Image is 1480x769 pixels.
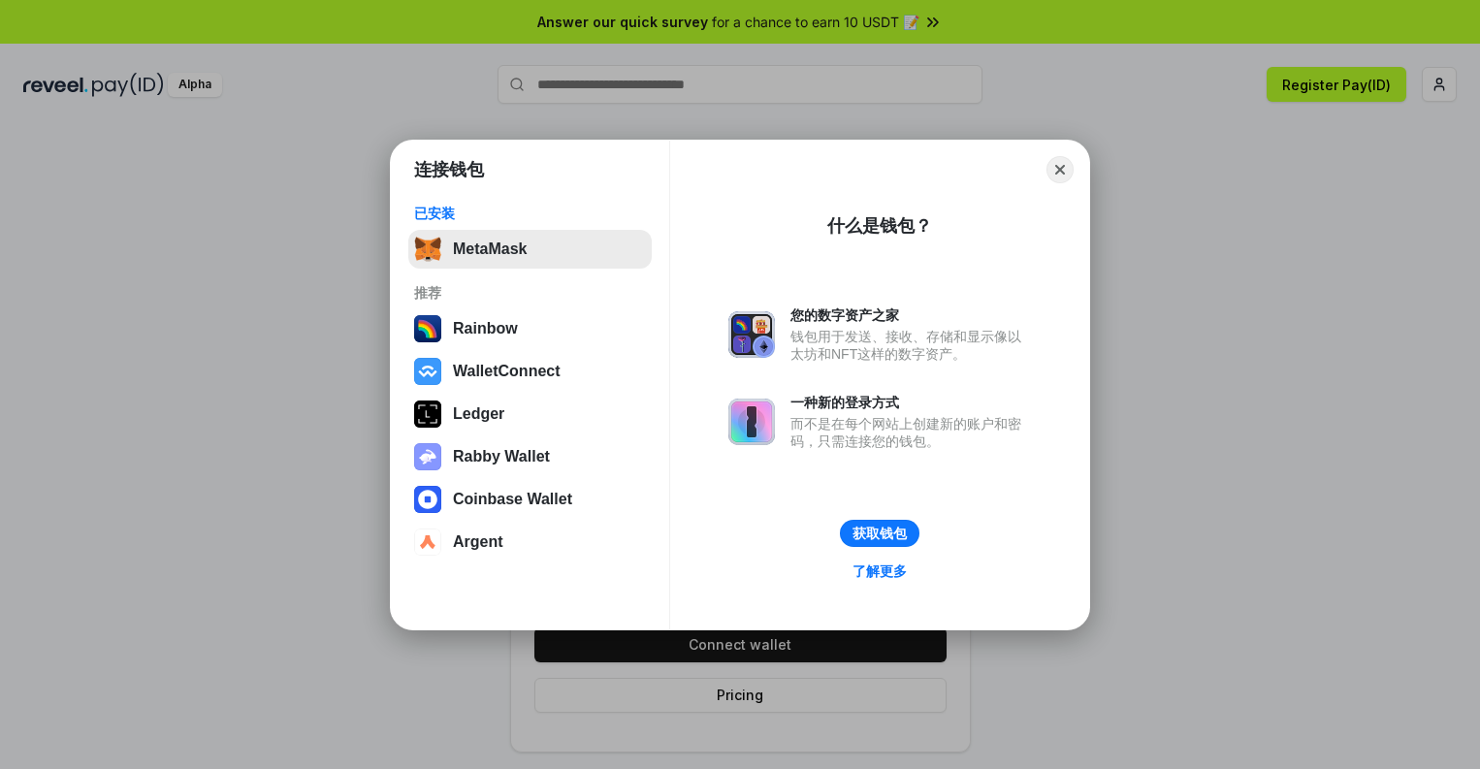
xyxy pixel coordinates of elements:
img: svg+xml,%3Csvg%20xmlns%3D%22http%3A%2F%2Fwww.w3.org%2F2000%2Fsvg%22%20width%3D%2228%22%20height%3... [414,401,441,428]
div: Argent [453,533,503,551]
button: Argent [408,523,652,561]
h1: 连接钱包 [414,158,484,181]
button: Coinbase Wallet [408,480,652,519]
button: WalletConnect [408,352,652,391]
div: Rainbow [453,320,518,337]
div: Rabby Wallet [453,448,550,465]
img: svg+xml,%3Csvg%20width%3D%2228%22%20height%3D%2228%22%20viewBox%3D%220%200%2028%2028%22%20fill%3D... [414,486,441,513]
div: WalletConnect [453,363,561,380]
a: 了解更多 [841,559,918,584]
div: 您的数字资产之家 [790,306,1031,324]
img: svg+xml,%3Csvg%20xmlns%3D%22http%3A%2F%2Fwww.w3.org%2F2000%2Fsvg%22%20fill%3D%22none%22%20viewBox... [728,311,775,358]
div: 获取钱包 [853,525,907,542]
button: Rainbow [408,309,652,348]
div: 推荐 [414,284,646,302]
button: 获取钱包 [840,520,919,547]
div: 已安装 [414,205,646,222]
button: Rabby Wallet [408,437,652,476]
img: svg+xml,%3Csvg%20width%3D%2228%22%20height%3D%2228%22%20viewBox%3D%220%200%2028%2028%22%20fill%3D... [414,358,441,385]
div: 什么是钱包？ [827,214,932,238]
div: Coinbase Wallet [453,491,572,508]
div: 一种新的登录方式 [790,394,1031,411]
img: svg+xml,%3Csvg%20width%3D%22120%22%20height%3D%22120%22%20viewBox%3D%220%200%20120%20120%22%20fil... [414,315,441,342]
img: svg+xml,%3Csvg%20width%3D%2228%22%20height%3D%2228%22%20viewBox%3D%220%200%2028%2028%22%20fill%3D... [414,529,441,556]
button: Close [1046,156,1074,183]
button: Ledger [408,395,652,433]
div: 钱包用于发送、接收、存储和显示像以太坊和NFT这样的数字资产。 [790,328,1031,363]
img: svg+xml,%3Csvg%20xmlns%3D%22http%3A%2F%2Fwww.w3.org%2F2000%2Fsvg%22%20fill%3D%22none%22%20viewBox... [728,399,775,445]
div: MetaMask [453,240,527,258]
div: 而不是在每个网站上创建新的账户和密码，只需连接您的钱包。 [790,415,1031,450]
button: MetaMask [408,230,652,269]
div: 了解更多 [853,562,907,580]
img: svg+xml,%3Csvg%20fill%3D%22none%22%20height%3D%2233%22%20viewBox%3D%220%200%2035%2033%22%20width%... [414,236,441,263]
div: Ledger [453,405,504,423]
img: svg+xml,%3Csvg%20xmlns%3D%22http%3A%2F%2Fwww.w3.org%2F2000%2Fsvg%22%20fill%3D%22none%22%20viewBox... [414,443,441,470]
